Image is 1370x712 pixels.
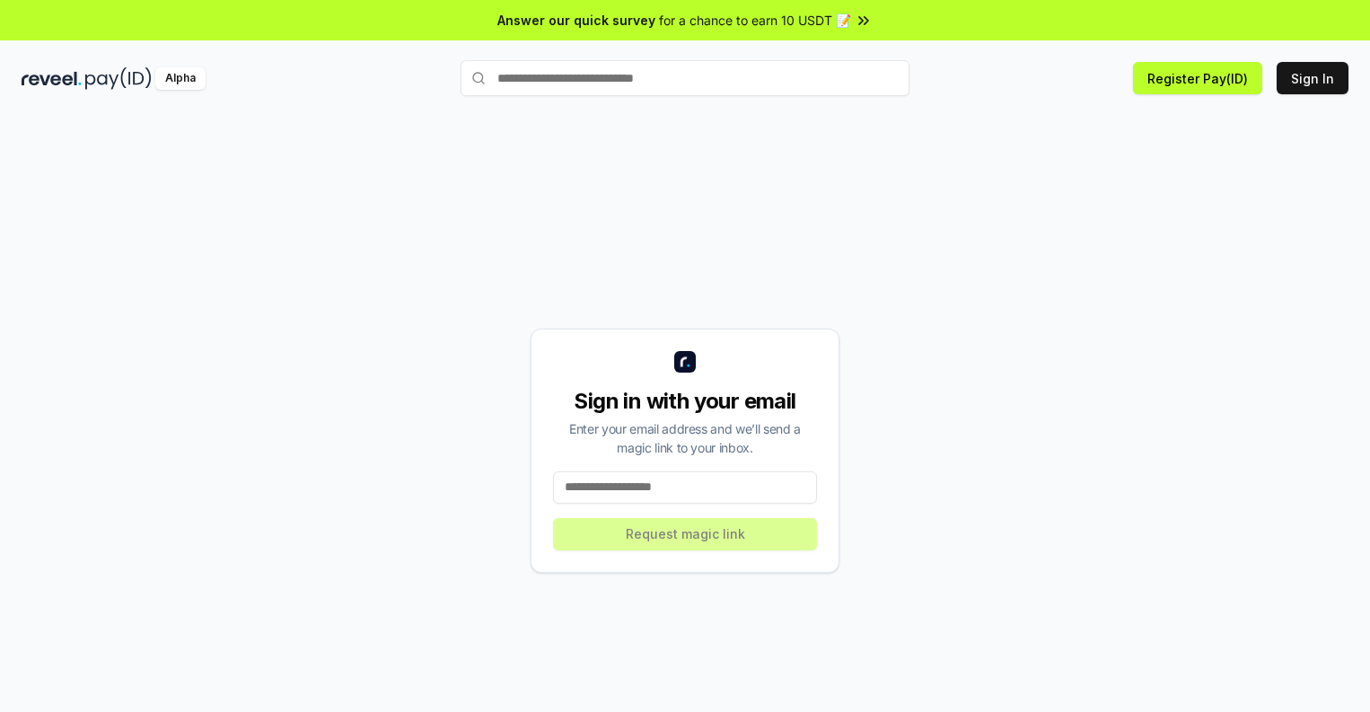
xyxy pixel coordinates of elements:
div: Alpha [155,67,206,90]
img: logo_small [674,351,696,373]
div: Enter your email address and we’ll send a magic link to your inbox. [553,419,817,457]
span: Answer our quick survey [497,11,655,30]
button: Register Pay(ID) [1133,62,1262,94]
span: for a chance to earn 10 USDT 📝 [659,11,851,30]
img: pay_id [85,67,152,90]
button: Sign In [1277,62,1348,94]
img: reveel_dark [22,67,82,90]
div: Sign in with your email [553,387,817,416]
